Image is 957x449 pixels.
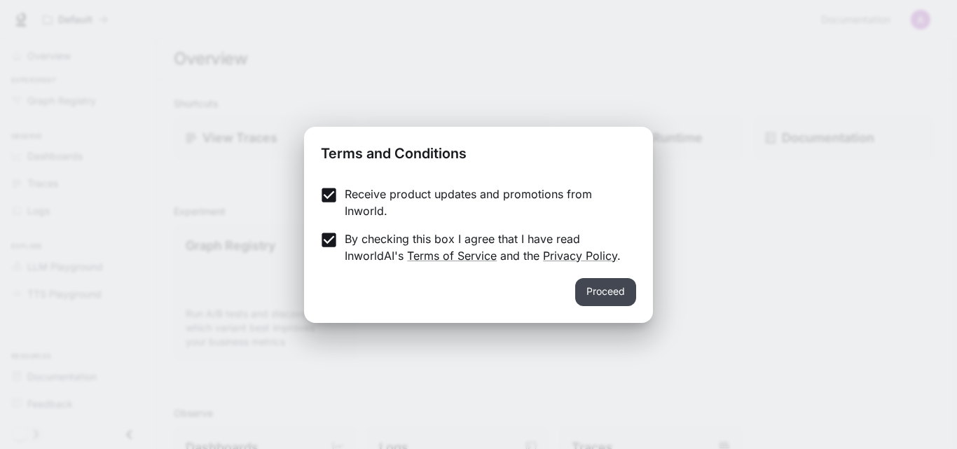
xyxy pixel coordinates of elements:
p: Receive product updates and promotions from Inworld. [345,186,625,219]
h2: Terms and Conditions [304,127,653,174]
a: Privacy Policy [543,249,617,263]
button: Proceed [575,278,636,306]
p: By checking this box I agree that I have read InworldAI's and the . [345,230,625,264]
a: Terms of Service [407,249,497,263]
